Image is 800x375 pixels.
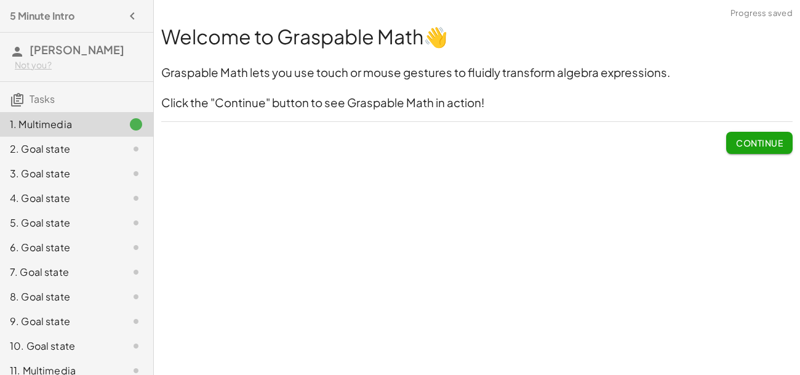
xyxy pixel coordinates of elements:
div: 5. Goal state [10,216,109,230]
div: 2. Goal state [10,142,109,156]
i: Task not started. [129,314,143,329]
i: Task not started. [129,289,143,304]
div: 7. Goal state [10,265,109,280]
span: Tasks [30,92,55,105]
span: [PERSON_NAME] [30,42,124,57]
div: 1. Multimedia [10,117,109,132]
i: Task not started. [129,265,143,280]
span: Continue [736,137,783,148]
span: Progress saved [730,7,793,20]
div: 9. Goal state [10,314,109,329]
i: Task not started. [129,216,143,230]
div: 10. Goal state [10,339,109,353]
div: 3. Goal state [10,166,109,181]
h4: 5 Minute Intro [10,9,74,23]
i: Task finished. [129,117,143,132]
div: 4. Goal state [10,191,109,206]
h3: Click the "Continue" button to see Graspable Math in action! [161,95,793,111]
i: Task not started. [129,240,143,255]
strong: 👋 [423,24,448,49]
i: Task not started. [129,191,143,206]
div: 6. Goal state [10,240,109,255]
button: Continue [726,132,793,154]
h1: Welcome to Graspable Math [161,23,793,50]
i: Task not started. [129,166,143,181]
h3: Graspable Math lets you use touch or mouse gestures to fluidly transform algebra expressions. [161,65,793,81]
div: 8. Goal state [10,289,109,304]
div: Not you? [15,59,143,71]
i: Task not started. [129,339,143,353]
i: Task not started. [129,142,143,156]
